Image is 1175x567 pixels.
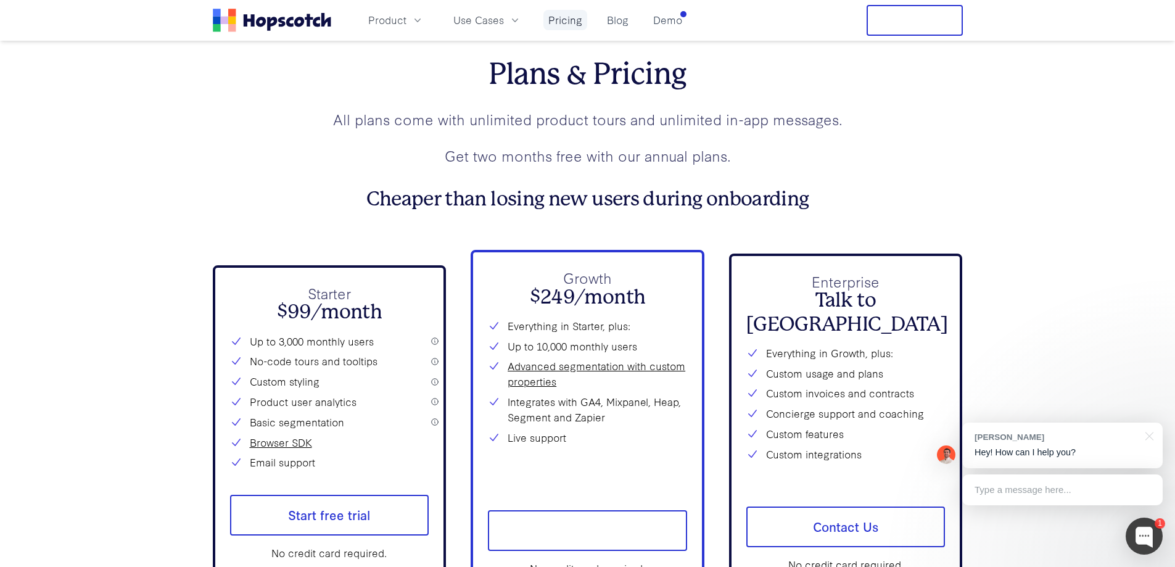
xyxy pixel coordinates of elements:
h3: Cheaper than losing new users during onboarding [213,188,963,211]
a: Home [213,9,331,32]
li: Everything in Starter, plus: [488,318,687,334]
li: Up to 10,000 monthly users [488,339,687,354]
span: Use Cases [453,12,504,28]
p: Enterprise [746,271,946,292]
p: All plans come with unlimited product tours and unlimited in-app messages. [213,109,963,130]
a: Demo [648,10,687,30]
a: Start free trial [488,510,687,551]
div: Type a message here... [962,474,1163,505]
li: Concierge support and coaching [746,406,946,421]
p: Starter [230,283,429,304]
a: Contact Us [746,507,946,547]
li: Everything in Growth, plus: [746,346,946,361]
a: Browser SDK [250,435,312,450]
li: Up to 3,000 monthly users [230,334,429,349]
h2: Plans & Pricing [213,57,963,93]
a: Advanced segmentation with custom properties [508,358,687,389]
button: Use Cases [446,10,529,30]
li: Custom usage and plans [746,366,946,381]
div: No credit card required. [230,545,429,561]
span: Product [368,12,406,28]
p: Get two months free with our annual plans. [213,145,963,167]
li: Custom invoices and contracts [746,386,946,401]
li: Custom styling [230,374,429,389]
li: Live support [488,430,687,445]
h2: $99/month [230,300,429,324]
button: Product [361,10,431,30]
div: 1 [1155,518,1165,529]
a: Start free trial [230,495,429,536]
li: Product user analytics [230,394,429,410]
div: [PERSON_NAME] [975,431,1138,443]
h2: $249/month [488,286,687,309]
p: Hey! How can I help you? [975,446,1150,459]
li: Custom integrations [746,447,946,462]
a: Pricing [543,10,587,30]
li: No-code tours and tooltips [230,354,429,369]
li: Basic segmentation [230,415,429,430]
a: Blog [602,10,633,30]
li: Integrates with GA4, Mixpanel, Heap, Segment and Zapier [488,394,687,425]
h2: Talk to [GEOGRAPHIC_DATA] [746,289,946,336]
img: Mark Spera [937,445,955,464]
button: Free Trial [867,5,963,36]
p: Growth [488,267,687,289]
li: Email support [230,455,429,470]
li: Custom features [746,426,946,442]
